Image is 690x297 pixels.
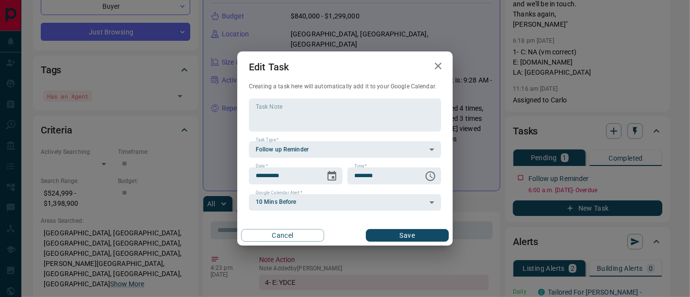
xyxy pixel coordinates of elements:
button: Choose date, selected date is Oct 28, 2025 [322,166,342,186]
button: Save [366,229,449,242]
label: Time [354,163,367,169]
label: Date [256,163,268,169]
p: Creating a task here will automatically add it to your Google Calendar. [249,82,441,91]
h2: Edit Task [237,51,300,82]
label: Task Type [256,137,279,143]
div: 10 Mins Before [249,194,441,211]
button: Cancel [241,229,324,242]
label: Google Calendar Alert [256,190,302,196]
button: Choose time, selected time is 6:00 AM [421,166,440,186]
div: Follow up Reminder [249,141,441,158]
